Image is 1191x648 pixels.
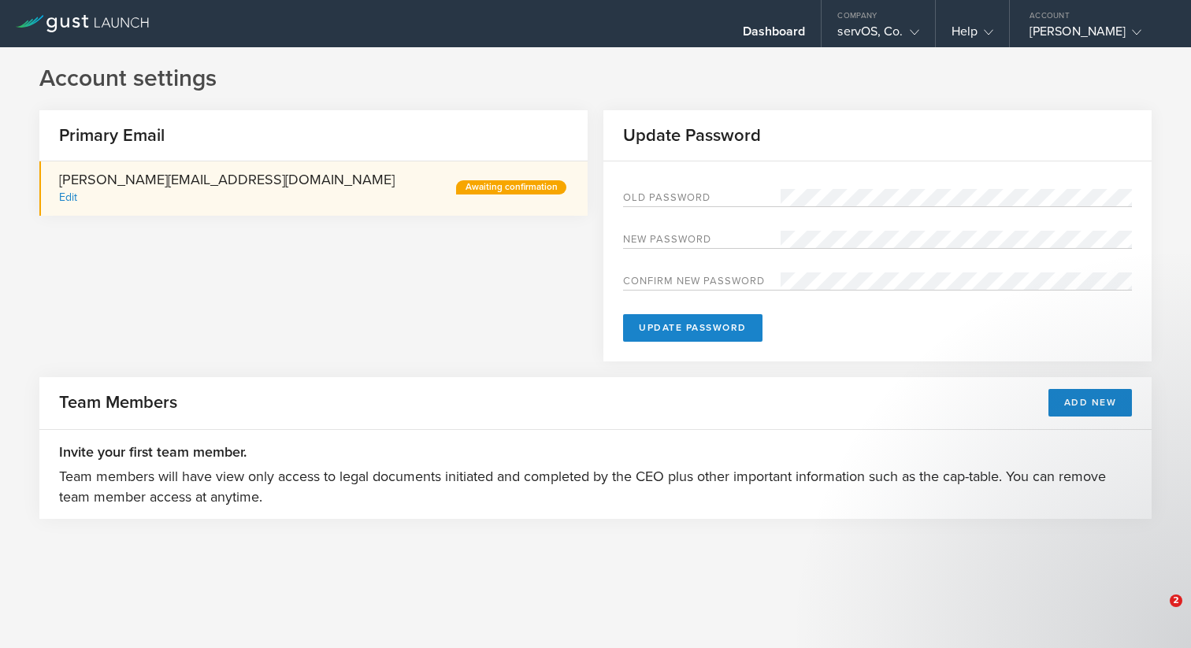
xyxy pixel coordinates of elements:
[39,63,1152,94] h1: Account settings
[59,442,1132,462] h3: Invite your first team member.
[1170,594,1182,607] span: 2
[603,124,761,147] h2: Update Password
[743,24,806,47] div: Dashboard
[1030,24,1163,47] div: [PERSON_NAME]
[1048,389,1133,417] button: Add New
[623,276,781,290] label: Confirm new password
[59,169,395,208] div: [PERSON_NAME][EMAIL_ADDRESS][DOMAIN_NAME]
[456,180,566,194] div: Awaiting confirmation
[623,193,781,206] label: Old Password
[837,24,918,47] div: servOS, Co.
[952,24,993,47] div: Help
[59,191,77,204] div: Edit
[623,314,762,342] button: Update Password
[59,391,177,414] h2: Team Members
[59,466,1132,507] p: Team members will have view only access to legal documents initiated and completed by the CEO plu...
[623,235,781,248] label: New password
[39,124,165,147] h2: Primary Email
[1137,594,1175,632] iframe: Intercom live chat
